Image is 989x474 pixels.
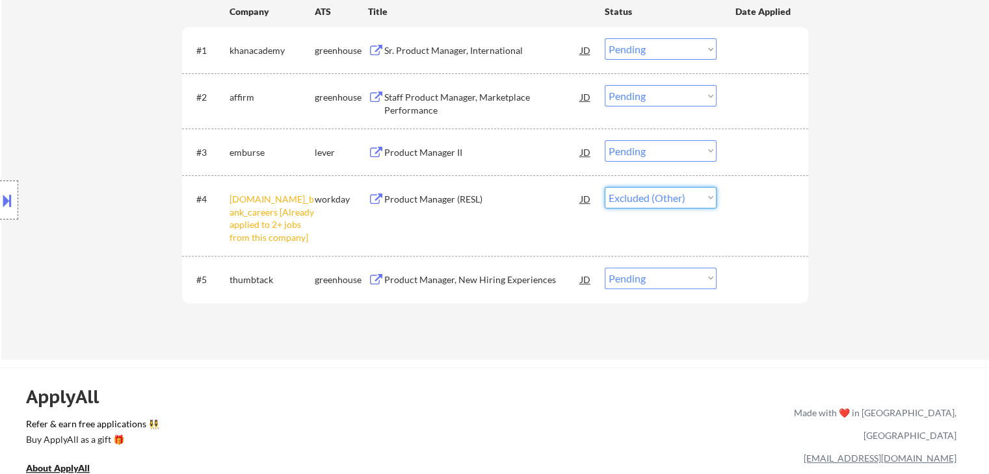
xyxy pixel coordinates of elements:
[368,5,592,18] div: Title
[196,44,219,57] div: #1
[315,273,368,286] div: greenhouse
[579,268,592,291] div: JD
[315,44,368,57] div: greenhouse
[230,44,315,57] div: khanacademy
[315,91,368,104] div: greenhouse
[384,273,581,286] div: Product Manager, New Hiring Experiences
[384,91,581,116] div: Staff Product Manager, Marketplace Performance
[315,5,368,18] div: ATS
[26,433,156,449] a: Buy ApplyAll as a gift 🎁
[315,193,368,206] div: workday
[230,91,315,104] div: affirm
[26,462,90,473] u: About ApplyAll
[230,146,315,159] div: emburse
[579,85,592,108] div: JD
[230,5,315,18] div: Company
[230,273,315,286] div: thumbtack
[735,5,793,18] div: Date Applied
[384,146,581,159] div: Product Manager II
[579,187,592,210] div: JD
[789,401,956,447] div: Made with ❤️ in [GEOGRAPHIC_DATA], [GEOGRAPHIC_DATA]
[384,193,581,206] div: Product Manager (RESL)
[26,419,522,433] a: Refer & earn free applications 👯‍♀️
[579,38,592,62] div: JD
[579,140,592,164] div: JD
[26,386,114,408] div: ApplyAll
[384,44,581,57] div: Sr. Product Manager, International
[804,453,956,464] a: [EMAIL_ADDRESS][DOMAIN_NAME]
[26,435,156,444] div: Buy ApplyAll as a gift 🎁
[315,146,368,159] div: lever
[230,193,315,243] div: [DOMAIN_NAME]_bank_careers [Already applied to 2+ jobs from this company]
